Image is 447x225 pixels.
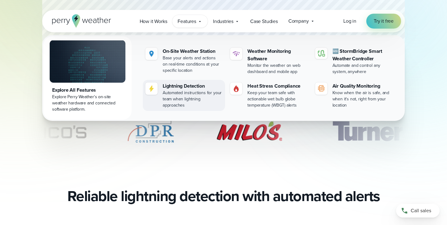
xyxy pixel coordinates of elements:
div: 4 of 11 [205,116,294,147]
img: Location.svg [148,50,155,57]
img: DPR-Construction.svg [126,116,176,147]
span: Case Studies [250,18,278,25]
a: Case Studies [245,15,283,28]
a: How it Works [134,15,173,28]
div: 5 of 11 [323,116,412,147]
img: Chicos.svg [8,116,96,147]
a: Call sales [396,204,440,218]
img: Milos.svg [205,116,294,147]
a: Weather Monitoring Software Monitor the weather on web dashboard and mobile app [228,45,310,77]
img: Gas.svg [233,85,240,92]
a: Lightning Detection Automated instructions for your team when lightning approaches [143,80,225,111]
div: Keep your team safe with actionable wet bulb globe temperature (WBGT) alerts [247,90,307,108]
img: lightning-icon.svg [148,85,155,92]
a: Heat Stress Compliance Keep your team safe with actionable wet bulb globe temperature (WBGT) alerts [228,80,310,111]
span: Industries [213,18,233,25]
div: Automated instructions for your team when lightning approaches [163,90,223,108]
a: Explore All Features Explore Perry Weather's on-site weather hardware and connected software plat... [43,36,132,120]
a: 🆕 StormBridge Smart Weather Controller Automate and control any system, anywhere [313,45,395,77]
div: Automate and control any system, anywhere [332,62,392,75]
div: Base your alerts and actions on real-time conditions at your specific location [163,55,223,74]
div: 🆕 StormBridge Smart Weather Controller [332,48,392,62]
h2: Reliable lightning detection with automated alerts [67,187,380,205]
div: Lightning Detection [163,82,223,90]
span: Try it free [374,17,394,25]
a: Air Quality Monitoring Know when the air is safe, and when it's not, right from your location [313,80,395,111]
div: Heat Stress Compliance [247,82,307,90]
span: How it Works [140,18,167,25]
img: aqi-icon.svg [318,85,325,92]
div: Explore Perry Weather's on-site weather hardware and connected software platform. [52,94,123,112]
div: slideshow [42,116,405,150]
div: 3 of 11 [126,116,176,147]
a: On-Site Weather Station Base your alerts and actions on real-time conditions at your specific loc... [143,45,225,76]
a: Try it free [366,14,401,29]
span: Company [288,17,309,25]
a: Log in [343,17,356,25]
div: On-Site Weather Station [163,48,223,55]
div: 2 of 11 [8,116,96,147]
div: Know when the air is safe, and when it's not, right from your location [332,90,392,108]
div: Explore All Features [52,86,123,94]
div: Monitor the weather on web dashboard and mobile app [247,62,307,75]
img: software-icon.svg [233,50,240,57]
span: Call sales [411,207,431,214]
span: Features [178,18,196,25]
img: stormbridge-icon-V6.svg [318,50,325,57]
div: Air Quality Monitoring [332,82,392,90]
div: Weather Monitoring Software [247,48,307,62]
img: Turner-Construction_1.svg [323,116,412,147]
